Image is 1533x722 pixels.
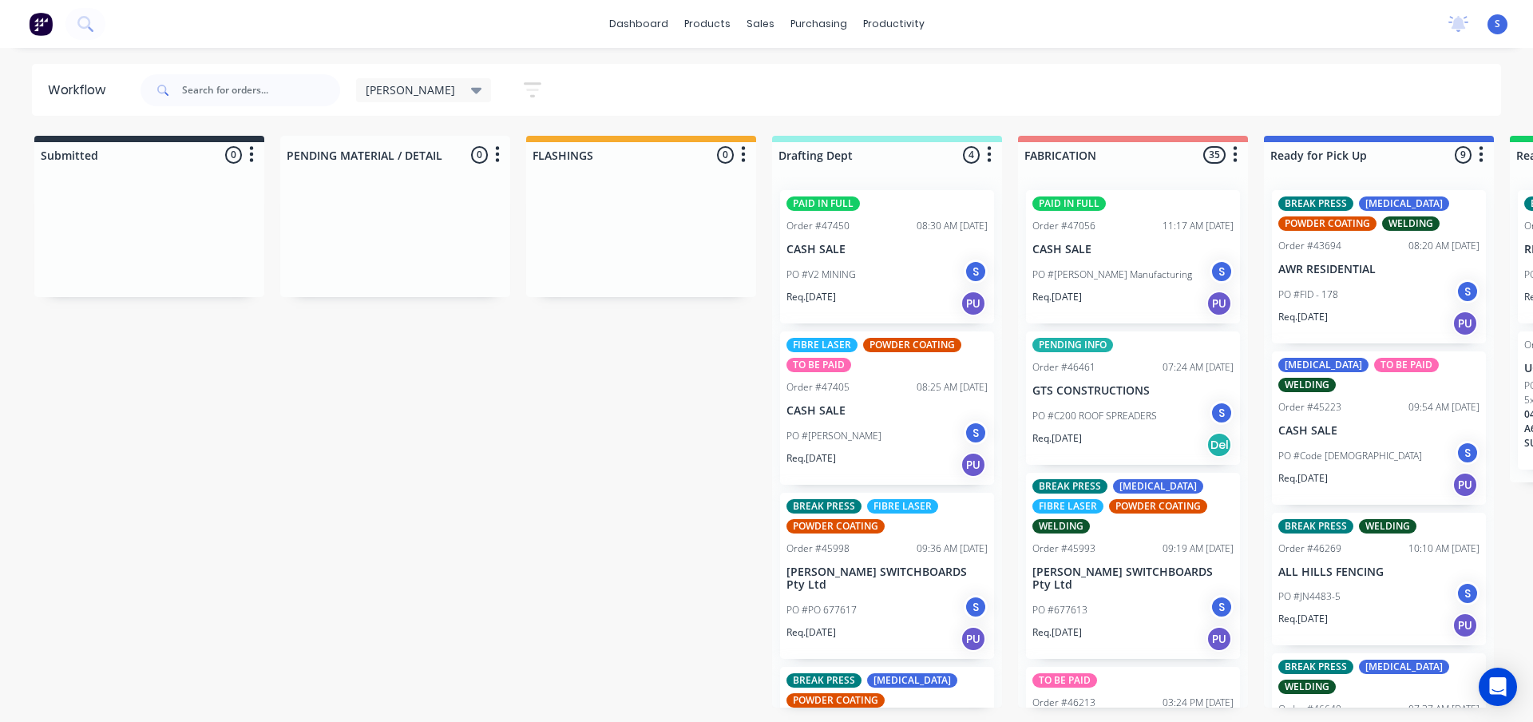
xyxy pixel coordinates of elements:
p: Req. [DATE] [1278,471,1328,486]
div: BREAK PRESS [1278,660,1353,674]
div: PU [961,452,986,478]
div: Order #45998 [786,541,850,556]
div: Workflow [48,81,113,100]
p: AWR RESIDENTIAL [1278,263,1480,276]
div: WELDING [1382,216,1440,231]
div: S [1210,595,1234,619]
div: PAID IN FULL [1032,196,1106,211]
div: Order #46649 [1278,702,1341,716]
p: [PERSON_NAME] SWITCHBOARDS Pty Ltd [1032,565,1234,593]
div: PU [1452,613,1478,638]
div: 07:24 AM [DATE] [1163,360,1234,375]
div: TO BE PAID [1374,358,1439,372]
div: Open Intercom Messenger [1479,668,1517,706]
div: purchasing [782,12,855,36]
p: PO #[PERSON_NAME] [786,429,881,443]
p: PO #[PERSON_NAME] Manufacturing [1032,268,1192,282]
p: Req. [DATE] [1032,625,1082,640]
div: FIBRE LASERPOWDER COATINGTO BE PAIDOrder #4740508:25 AM [DATE]CASH SALEPO #[PERSON_NAME]SReq.[DAT... [780,331,994,485]
div: POWDER COATING [1109,499,1207,514]
div: 08:20 AM [DATE] [1408,239,1480,253]
div: TO BE PAID [1032,673,1097,688]
div: 07:37 AM [DATE] [1408,702,1480,716]
div: BREAK PRESSFIBRE LASERPOWDER COATINGOrder #4599809:36 AM [DATE][PERSON_NAME] SWITCHBOARDS Pty Ltd... [780,493,994,660]
div: FIBRE LASER [786,338,858,352]
p: [PERSON_NAME] SWITCHBOARDS Pty Ltd [786,565,988,593]
div: [MEDICAL_DATA] [1113,479,1203,494]
div: PU [961,626,986,652]
div: sales [739,12,782,36]
div: S [1456,280,1480,303]
p: PO #V2 MINING [786,268,856,282]
p: Req. [DATE] [1032,290,1082,304]
div: 09:54 AM [DATE] [1408,400,1480,415]
div: Order #47405 [786,380,850,395]
div: BREAK PRESSWELDINGOrder #4626910:10 AM [DATE]ALL HILLS FENCINGPO #JN4483-5SReq.[DATE]PU [1272,513,1486,646]
div: BREAK PRESS [1032,479,1107,494]
div: FIBRE LASER [1032,499,1103,514]
p: PO #Code [DEMOGRAPHIC_DATA] [1278,449,1422,463]
div: Order #46461 [1032,360,1095,375]
div: S [964,260,988,284]
div: [MEDICAL_DATA]TO BE PAIDWELDINGOrder #4522309:54 AM [DATE]CASH SALEPO #Code [DEMOGRAPHIC_DATA]SRe... [1272,351,1486,505]
div: Order #46213 [1032,696,1095,710]
div: 10:10 AM [DATE] [1408,541,1480,556]
img: Factory [29,12,53,36]
div: PU [1206,291,1232,316]
p: PO #PO 677617 [786,603,857,617]
div: 08:30 AM [DATE] [917,219,988,233]
div: S [1210,401,1234,425]
p: PO #C200 ROOF SPREADERS [1032,409,1157,423]
div: Order #43694 [1278,239,1341,253]
span: [PERSON_NAME] [366,81,455,98]
div: PU [1452,472,1478,498]
div: Order #45993 [1032,541,1095,556]
p: PO #JN4483-5 [1278,589,1341,604]
div: 09:36 AM [DATE] [917,541,988,556]
div: BREAK PRESS [786,499,862,514]
p: Req. [DATE] [1032,431,1082,446]
p: CASH SALE [1032,243,1234,256]
div: PAID IN FULLOrder #4745008:30 AM [DATE]CASH SALEPO #V2 MININGSReq.[DATE]PU [780,190,994,323]
div: POWDER COATING [786,519,885,534]
div: [MEDICAL_DATA] [1359,660,1449,674]
div: BREAK PRESS [786,673,862,688]
div: Del [1206,432,1232,458]
div: TO BE PAID [786,358,851,372]
div: WELDING [1032,519,1090,534]
div: Order #47450 [786,219,850,233]
p: GTS CONSTRUCTIONS [1032,384,1234,398]
div: PENDING INFO [1032,338,1113,352]
div: PU [1206,626,1232,652]
div: Order #46269 [1278,541,1341,556]
div: POWDER COATING [786,693,885,708]
div: PU [961,291,986,316]
div: BREAK PRESS[MEDICAL_DATA]POWDER COATINGWELDINGOrder #4369408:20 AM [DATE]AWR RESIDENTIALPO #FID -... [1272,190,1486,343]
div: products [676,12,739,36]
p: PO #677613 [1032,603,1087,617]
div: POWDER COATING [1278,216,1377,231]
div: 08:25 AM [DATE] [917,380,988,395]
p: ALL HILLS FENCING [1278,565,1480,579]
div: S [1210,260,1234,284]
div: Order #45223 [1278,400,1341,415]
div: POWDER COATING [863,338,961,352]
div: PU [1452,311,1478,336]
a: dashboard [601,12,676,36]
div: 03:24 PM [DATE] [1163,696,1234,710]
div: BREAK PRESS[MEDICAL_DATA]FIBRE LASERPOWDER COATINGWELDINGOrder #4599309:19 AM [DATE][PERSON_NAME]... [1026,473,1240,660]
p: Req. [DATE] [1278,310,1328,324]
div: S [1456,581,1480,605]
div: FIBRE LASER [867,499,938,514]
input: Search for orders... [182,74,340,106]
div: BREAK PRESS [1278,196,1353,211]
p: Req. [DATE] [786,290,836,304]
div: S [964,421,988,445]
div: productivity [855,12,933,36]
div: [MEDICAL_DATA] [1359,196,1449,211]
div: WELDING [1278,378,1336,392]
div: PAID IN FULL [786,196,860,211]
div: S [1456,441,1480,465]
p: CASH SALE [786,243,988,256]
p: Req. [DATE] [786,625,836,640]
